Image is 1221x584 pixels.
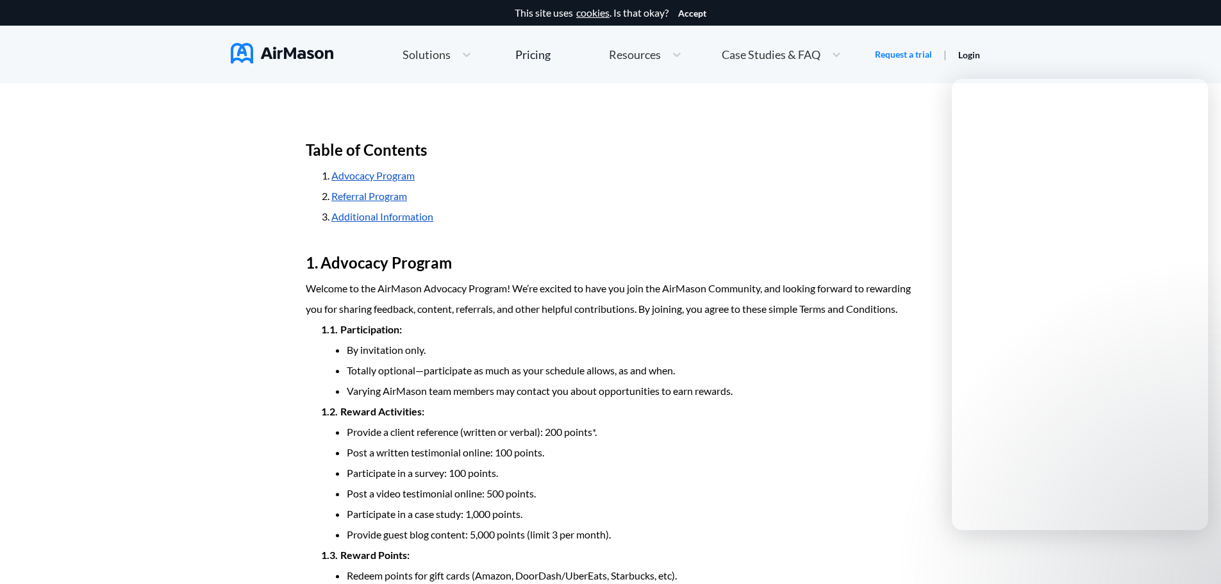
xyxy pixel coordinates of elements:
div: Pricing [515,49,551,60]
img: AirMason Logo [231,43,333,63]
a: Login [958,49,980,60]
li: Post a written testimonial online: 100 points. [347,442,915,463]
a: Request a trial [875,48,932,61]
button: Accept cookies [678,8,706,19]
span: Case Studies & FAQ [722,49,820,60]
a: Referral Program [331,190,407,202]
h2: Table of Contents [306,135,915,165]
li: Post a video testimonial online: 500 points. [347,483,915,504]
li: Provide guest blog content: 5,000 points (limit 3 per month). [347,524,915,545]
iframe: Intercom live chat [952,79,1208,530]
a: cookies [576,7,610,19]
a: Pricing [515,43,551,66]
li: Participate in a case study: 1,000 points. [347,504,915,524]
li: Participate in a survey: 100 points. [347,463,915,483]
h2: Advocacy Program [306,247,915,278]
li: Totally optional—participate as much as your schedule allows, as and when. [347,360,915,381]
a: Advocacy Program [331,169,415,181]
span: | [943,48,947,60]
span: Solutions [403,49,451,60]
a: Additional Information [331,210,433,222]
li: Reward Activities: [321,401,915,545]
p: Welcome to the AirMason Advocacy Program! We’re excited to have you join the AirMason Community, ... [306,278,915,319]
li: Participation: [321,319,915,401]
iframe: Intercom live chat [1177,540,1208,571]
span: Resources [609,49,661,60]
li: By invitation only. [347,340,915,360]
li: Provide a client reference (written or verbal): 200 points*. [347,422,915,442]
li: Varying AirMason team members may contact you about opportunities to earn rewards. [347,381,915,401]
